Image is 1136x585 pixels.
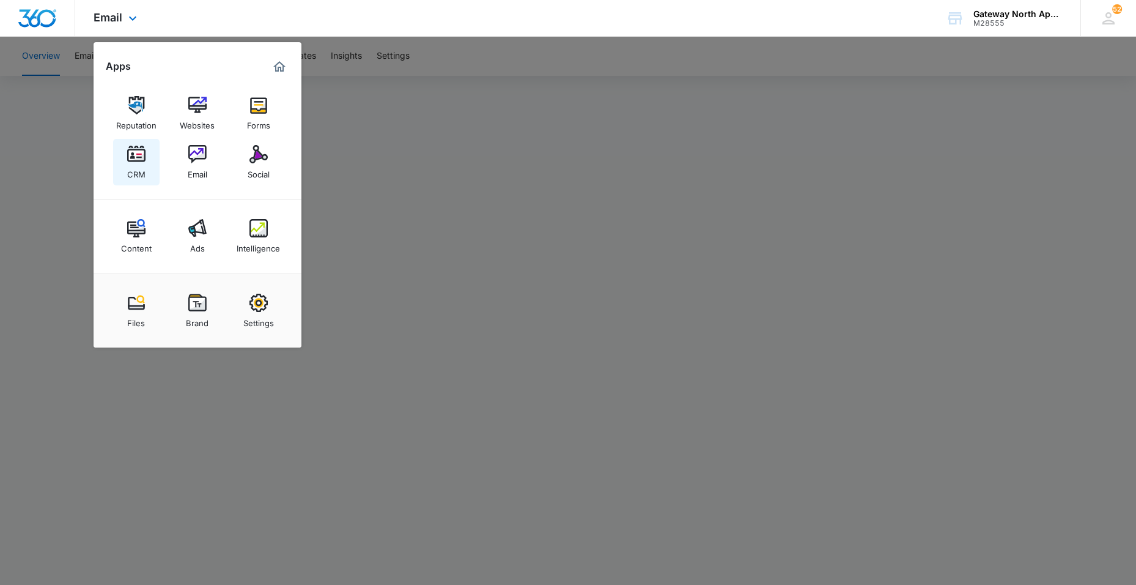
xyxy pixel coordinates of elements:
[270,57,289,76] a: Marketing 360® Dashboard
[235,288,282,334] a: Settings
[973,19,1063,28] div: account id
[174,90,221,136] a: Websites
[188,163,207,179] div: Email
[180,114,215,130] div: Websites
[116,114,157,130] div: Reputation
[127,163,146,179] div: CRM
[235,90,282,136] a: Forms
[121,237,152,253] div: Content
[113,288,160,334] a: Files
[1112,4,1122,14] span: 52
[113,213,160,259] a: Content
[237,237,280,253] div: Intelligence
[174,213,221,259] a: Ads
[186,312,208,328] div: Brand
[235,213,282,259] a: Intelligence
[973,9,1063,19] div: account name
[113,139,160,185] a: CRM
[174,288,221,334] a: Brand
[1112,4,1122,14] div: notifications count
[94,11,122,24] span: Email
[127,312,145,328] div: Files
[243,312,274,328] div: Settings
[190,237,205,253] div: Ads
[113,90,160,136] a: Reputation
[235,139,282,185] a: Social
[106,61,131,72] h2: Apps
[248,163,270,179] div: Social
[247,114,270,130] div: Forms
[174,139,221,185] a: Email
